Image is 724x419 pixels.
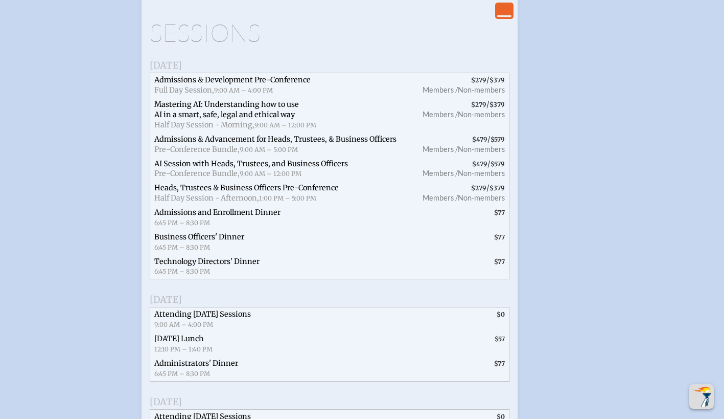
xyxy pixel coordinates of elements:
span: Non-members [458,85,505,94]
span: 9:00 AM – 4:00 PM [154,321,213,328]
span: [DATE] [150,396,182,408]
span: Administrators' Dinner [154,359,238,368]
span: $77 [494,360,505,367]
span: AI Session with Heads, Trustees, and Business Officers [154,159,348,168]
span: / [411,157,509,182]
span: $479 [472,160,487,168]
span: / [411,133,509,157]
span: $479 [472,136,487,143]
span: Pre-Conference Bundle, [154,169,240,178]
span: Technology Directors' Dinner [154,257,260,266]
span: $279 [471,76,486,84]
span: Admissions & Development Pre-Conference [154,75,311,84]
span: 9:00 AM – 12:00 PM [240,170,301,178]
h1: Sessions [150,20,509,45]
img: To the top [691,386,712,407]
span: / [411,181,509,206]
span: $579 [491,136,505,143]
button: Scroll Top [689,384,714,409]
span: Members / [423,145,458,153]
span: $379 [489,184,505,192]
span: Members / [423,193,458,202]
span: 9:00 AM – 12:00 PM [254,121,316,129]
span: / [411,98,509,133]
span: Members / [423,110,458,119]
span: 6:45 PM – 8:30 PM [154,244,210,251]
span: [DATE] [150,294,182,305]
span: $77 [494,233,505,241]
span: Attending [DATE] Sessions [154,310,251,319]
span: Non-members [458,110,505,119]
span: Admissions and Enrollment Dinner [154,208,281,217]
span: 6:45 PM – 8:30 PM [154,370,210,378]
span: 6:45 PM – 8:30 PM [154,268,210,275]
span: Members / [423,85,458,94]
span: Heads, Trustees & Business Officers Pre-Conference [154,183,339,192]
span: Non-members [458,145,505,153]
span: Non-members [458,169,505,178]
span: $579 [491,160,505,168]
span: $77 [494,209,505,216]
span: / [411,73,509,98]
span: $57 [495,335,505,343]
span: Business Officers' Dinner [154,232,244,241]
span: $379 [489,101,505,108]
span: $279 [471,101,486,108]
span: $379 [489,76,505,84]
span: Half Day Session - Afternoon, [154,193,259,203]
span: 12:10 PM – 1:40 PM [154,345,213,353]
span: Admissions & Advancement for Heads, Trustees, & Business Officers [154,135,396,144]
span: Members / [423,169,458,178]
span: $279 [471,184,486,192]
span: $0 [497,311,505,318]
span: Pre-Conference Bundle, [154,145,240,154]
span: [DATE] [150,59,182,71]
span: 1:00 PM – 5:00 PM [259,194,316,202]
span: Mastering AI: Understanding how to use AI in a smart, safe, legal and ethical way [154,100,299,119]
span: 6:45 PM – 8:30 PM [154,219,210,227]
span: Full Day Session, [154,85,214,95]
span: Non-members [458,193,505,202]
span: Half Day Session - Morning, [154,120,254,129]
span: $77 [494,258,505,266]
span: 9:00 AM – 4:00 PM [214,86,273,94]
span: [DATE] Lunch [154,334,204,343]
span: 9:00 AM – 5:00 PM [240,146,298,153]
